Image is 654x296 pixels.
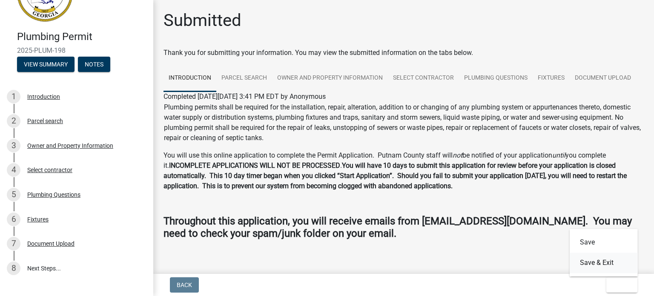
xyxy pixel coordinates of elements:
button: Save [570,232,638,253]
i: until [552,151,565,159]
a: Owner and Property Information [272,65,388,92]
button: Notes [78,57,110,72]
strong: Throughout this application, you will receive emails from [EMAIL_ADDRESS][DOMAIN_NAME]. You may n... [163,215,632,239]
button: Save & Exit [570,253,638,273]
div: 4 [7,163,20,177]
span: Completed [DATE][DATE] 3:41 PM EDT by Anonymous [163,92,326,101]
wm-modal-confirm: Notes [78,61,110,68]
strong: You will have 10 days to submit this application for review before your application is closed aut... [163,161,627,190]
div: Document Upload [27,241,75,247]
div: Parcel search [27,118,63,124]
a: Introduction [163,65,216,92]
span: 2025-PLUM-198 [17,46,136,55]
div: 3 [7,139,20,152]
div: Exit [570,229,638,276]
wm-modal-confirm: Summary [17,61,75,68]
a: Select contractor [388,65,459,92]
div: Fixtures [27,216,49,222]
div: 8 [7,262,20,275]
div: Thank you for submitting your information. You may view the submitted information on the tabs below. [163,48,644,58]
h4: Plumbing Permit [17,31,146,43]
button: View Summary [17,57,75,72]
p: You will use this online application to complete the Permit Application. Putnam County staff will... [163,150,644,191]
span: Back [177,282,192,288]
i: not [453,151,462,159]
div: 1 [7,90,20,103]
strong: INCOMPLETE APPLICATIONS WILL NOT BE PROCESSED [169,161,340,170]
span: Exit [613,282,625,288]
button: Back [170,277,199,293]
a: Plumbing Questions [459,65,533,92]
div: Select contractor [27,167,72,173]
div: 5 [7,188,20,201]
button: Exit [606,277,637,293]
a: Fixtures [533,65,570,92]
div: Plumbing Questions [27,192,80,198]
div: Introduction [27,94,60,100]
div: 6 [7,213,20,226]
a: Document Upload [570,65,636,92]
td: Plumbing permits shall be required for the installation, repair, alteration, addition to or chang... [163,102,644,144]
a: Parcel search [216,65,272,92]
div: 7 [7,237,20,250]
div: Owner and Property Information [27,143,113,149]
div: 2 [7,114,20,128]
h1: Submitted [163,10,241,31]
